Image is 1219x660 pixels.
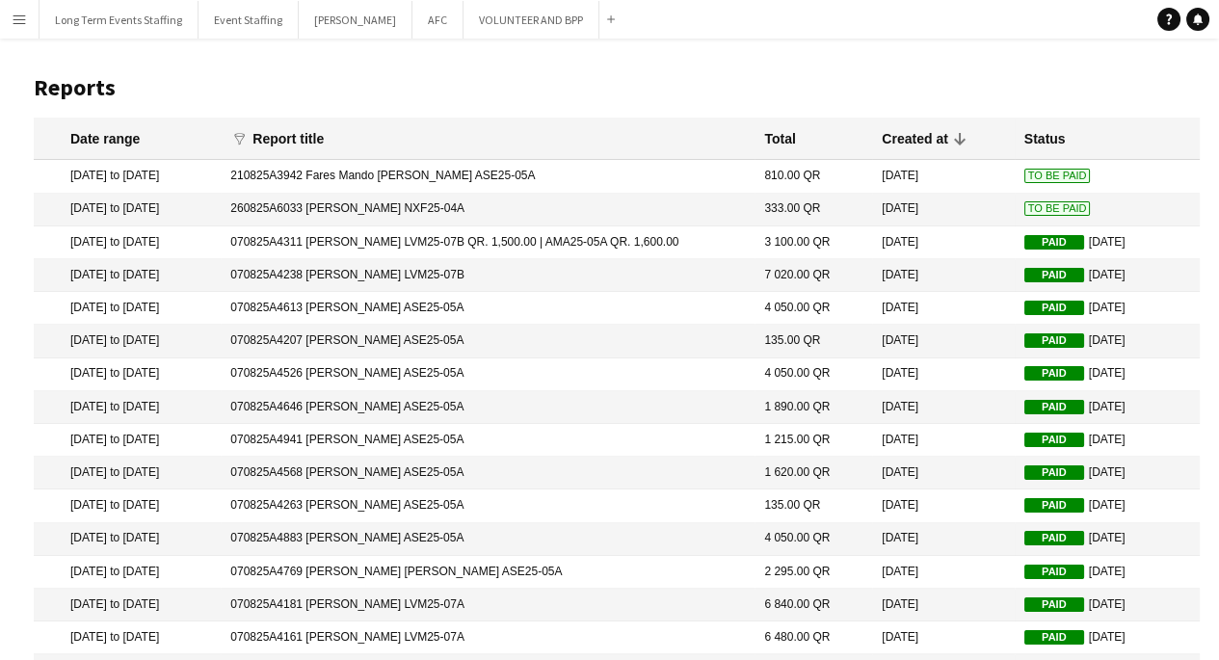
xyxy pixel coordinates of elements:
[221,325,755,357] mat-cell: 070825A4207 [PERSON_NAME] ASE25-05A
[34,391,221,424] mat-cell: [DATE] to [DATE]
[1024,531,1084,545] span: Paid
[221,160,755,193] mat-cell: 210825A3942 Fares Mando [PERSON_NAME] ASE25-05A
[299,1,412,39] button: [PERSON_NAME]
[1024,400,1084,414] span: Paid
[755,325,872,357] mat-cell: 135.00 QR
[221,457,755,489] mat-cell: 070825A4568 [PERSON_NAME] ASE25-05A
[1015,621,1200,654] mat-cell: [DATE]
[1024,301,1084,315] span: Paid
[34,325,221,357] mat-cell: [DATE] to [DATE]
[252,130,341,147] div: Report title
[1024,498,1084,513] span: Paid
[34,226,221,259] mat-cell: [DATE] to [DATE]
[755,160,872,193] mat-cell: 810.00 QR
[755,589,872,621] mat-cell: 6 840.00 QR
[221,621,755,654] mat-cell: 070825A4161 [PERSON_NAME] LVM25-07A
[1024,235,1084,250] span: Paid
[755,194,872,226] mat-cell: 333.00 QR
[1024,201,1091,216] span: To Be Paid
[872,259,1014,292] mat-cell: [DATE]
[34,292,221,325] mat-cell: [DATE] to [DATE]
[1024,565,1084,579] span: Paid
[34,457,221,489] mat-cell: [DATE] to [DATE]
[40,1,199,39] button: Long Term Events Staffing
[1015,424,1200,457] mat-cell: [DATE]
[872,621,1014,654] mat-cell: [DATE]
[221,589,755,621] mat-cell: 070825A4181 [PERSON_NAME] LVM25-07A
[1024,433,1084,447] span: Paid
[1015,489,1200,522] mat-cell: [DATE]
[1024,597,1084,612] span: Paid
[221,358,755,391] mat-cell: 070825A4526 [PERSON_NAME] ASE25-05A
[755,424,872,457] mat-cell: 1 215.00 QR
[34,489,221,522] mat-cell: [DATE] to [DATE]
[1015,292,1200,325] mat-cell: [DATE]
[221,391,755,424] mat-cell: 070825A4646 [PERSON_NAME] ASE25-05A
[755,391,872,424] mat-cell: 1 890.00 QR
[764,130,795,147] div: Total
[1015,556,1200,589] mat-cell: [DATE]
[1015,523,1200,556] mat-cell: [DATE]
[755,457,872,489] mat-cell: 1 620.00 QR
[464,1,599,39] button: VOLUNTEER AND BPP
[1024,130,1066,147] div: Status
[221,489,755,522] mat-cell: 070825A4263 [PERSON_NAME] ASE25-05A
[872,325,1014,357] mat-cell: [DATE]
[221,259,755,292] mat-cell: 070825A4238 [PERSON_NAME] LVM25-07B
[872,489,1014,522] mat-cell: [DATE]
[1024,268,1084,282] span: Paid
[221,556,755,589] mat-cell: 070825A4769 [PERSON_NAME] [PERSON_NAME] ASE25-05A
[872,292,1014,325] mat-cell: [DATE]
[872,523,1014,556] mat-cell: [DATE]
[221,523,755,556] mat-cell: 070825A4883 [PERSON_NAME] ASE25-05A
[1015,259,1200,292] mat-cell: [DATE]
[221,194,755,226] mat-cell: 260825A6033 [PERSON_NAME] NXF25-04A
[872,194,1014,226] mat-cell: [DATE]
[755,226,872,259] mat-cell: 3 100.00 QR
[755,259,872,292] mat-cell: 7 020.00 QR
[1015,325,1200,357] mat-cell: [DATE]
[1024,465,1084,480] span: Paid
[755,489,872,522] mat-cell: 135.00 QR
[872,160,1014,193] mat-cell: [DATE]
[221,424,755,457] mat-cell: 070825A4941 [PERSON_NAME] ASE25-05A
[412,1,464,39] button: AFC
[755,556,872,589] mat-cell: 2 295.00 QR
[70,130,140,147] div: Date range
[252,130,324,147] div: Report title
[34,523,221,556] mat-cell: [DATE] to [DATE]
[872,556,1014,589] mat-cell: [DATE]
[34,160,221,193] mat-cell: [DATE] to [DATE]
[882,130,947,147] div: Created at
[221,226,755,259] mat-cell: 070825A4311 [PERSON_NAME] LVM25-07B QR. 1,500.00 | AMA25-05A QR. 1,600.00
[1015,391,1200,424] mat-cell: [DATE]
[872,457,1014,489] mat-cell: [DATE]
[34,259,221,292] mat-cell: [DATE] to [DATE]
[1015,358,1200,391] mat-cell: [DATE]
[872,391,1014,424] mat-cell: [DATE]
[1024,333,1084,348] span: Paid
[1015,226,1200,259] mat-cell: [DATE]
[1024,169,1091,183] span: To Be Paid
[872,358,1014,391] mat-cell: [DATE]
[221,292,755,325] mat-cell: 070825A4613 [PERSON_NAME] ASE25-05A
[34,424,221,457] mat-cell: [DATE] to [DATE]
[755,621,872,654] mat-cell: 6 480.00 QR
[872,226,1014,259] mat-cell: [DATE]
[1024,630,1084,645] span: Paid
[882,130,965,147] div: Created at
[199,1,299,39] button: Event Staffing
[1024,366,1084,381] span: Paid
[34,194,221,226] mat-cell: [DATE] to [DATE]
[872,589,1014,621] mat-cell: [DATE]
[872,424,1014,457] mat-cell: [DATE]
[755,358,872,391] mat-cell: 4 050.00 QR
[1015,457,1200,489] mat-cell: [DATE]
[34,621,221,654] mat-cell: [DATE] to [DATE]
[755,523,872,556] mat-cell: 4 050.00 QR
[1015,589,1200,621] mat-cell: [DATE]
[34,556,221,589] mat-cell: [DATE] to [DATE]
[755,292,872,325] mat-cell: 4 050.00 QR
[34,589,221,621] mat-cell: [DATE] to [DATE]
[34,358,221,391] mat-cell: [DATE] to [DATE]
